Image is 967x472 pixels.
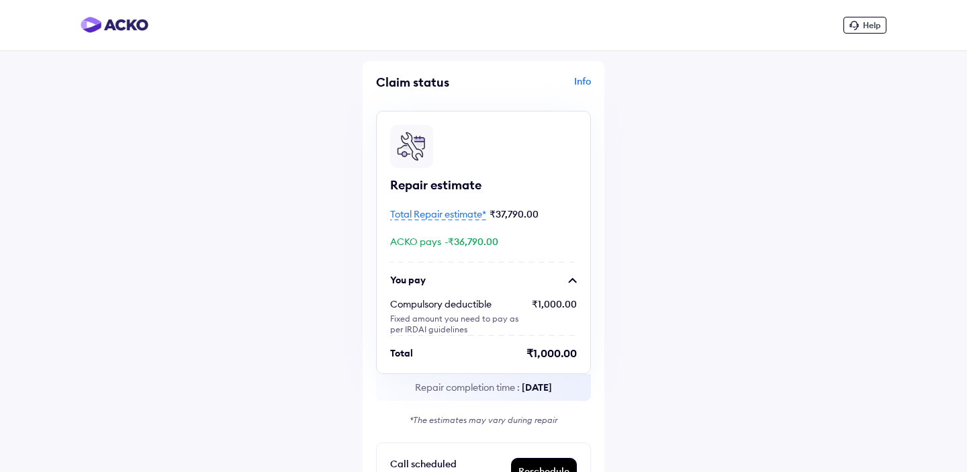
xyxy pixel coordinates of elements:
[81,17,148,33] img: horizontal-gradient.png
[487,75,591,100] div: Info
[863,20,880,30] span: Help
[376,75,480,90] div: Claim status
[390,456,510,472] div: Call scheduled
[532,297,577,335] div: ₹1,000.00
[526,346,577,360] div: ₹1,000.00
[445,236,498,248] span: -₹36,790.00
[390,273,426,287] div: You pay
[390,208,486,220] span: Total Repair estimate*
[376,374,591,401] div: Repair completion time :
[390,346,413,360] div: Total
[376,414,591,426] div: *The estimates may vary during repair
[390,297,521,311] div: Compulsory deductible
[390,236,441,248] span: ACKO pays
[490,208,539,220] span: ₹37,790.00
[390,314,521,335] div: Fixed amount you need to pay as per IRDAI guidelines
[522,381,552,393] span: [DATE]
[390,177,577,193] div: Repair estimate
